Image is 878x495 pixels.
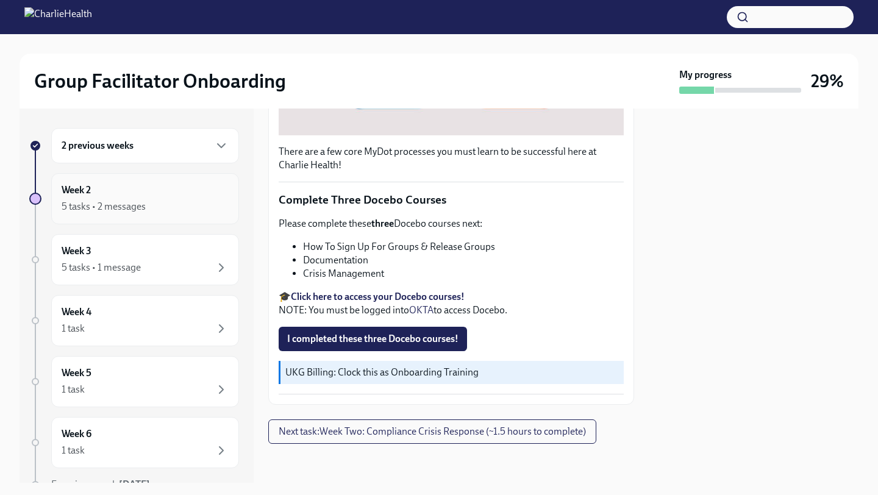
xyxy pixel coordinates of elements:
strong: My progress [679,68,732,82]
a: OKTA [409,304,434,316]
p: UKG Billing: Clock this as Onboarding Training [285,366,619,379]
h6: Week 3 [62,244,91,258]
button: I completed these three Docebo courses! [279,327,467,351]
div: 5 tasks • 1 message [62,261,141,274]
img: CharlieHealth [24,7,92,27]
p: 🎓 NOTE: You must be logged into to access Docebo. [279,290,624,317]
h3: 29% [811,70,844,92]
strong: [DATE] [119,479,150,490]
div: 1 task [62,383,85,396]
p: Please complete these Docebo courses next: [279,217,624,230]
div: 1 task [62,322,85,335]
h6: 2 previous weeks [62,139,134,152]
div: 2 previous weeks [51,128,239,163]
li: How To Sign Up For Groups & Release Groups [303,240,624,254]
a: Click here to access your Docebo courses! [291,291,465,302]
a: Week 51 task [29,356,239,407]
h2: Group Facilitator Onboarding [34,69,286,93]
p: Complete Three Docebo Courses [279,192,624,208]
a: Week 41 task [29,295,239,346]
h6: Week 4 [62,305,91,319]
div: 5 tasks • 2 messages [62,200,146,213]
button: Next task:Week Two: Compliance Crisis Response (~1.5 hours to complete) [268,419,596,444]
h6: Week 6 [62,427,91,441]
span: I completed these three Docebo courses! [287,333,459,345]
p: There are a few core MyDot processes you must learn to be successful here at Charlie Health! [279,145,624,172]
a: Week 61 task [29,417,239,468]
span: Experience ends [51,479,150,490]
h6: Week 2 [62,183,91,197]
li: Crisis Management [303,267,624,280]
strong: three [371,218,394,229]
span: Next task : Week Two: Compliance Crisis Response (~1.5 hours to complete) [279,426,586,438]
a: Week 25 tasks • 2 messages [29,173,239,224]
li: Documentation [303,254,624,267]
div: 1 task [62,444,85,457]
a: Week 35 tasks • 1 message [29,234,239,285]
h6: Week 5 [62,366,91,380]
